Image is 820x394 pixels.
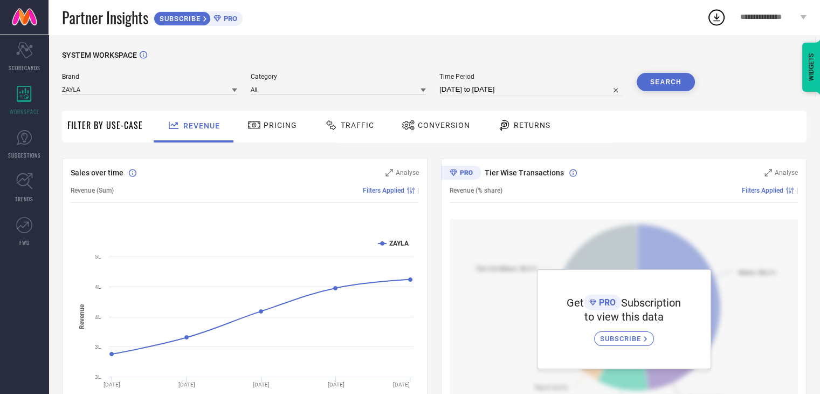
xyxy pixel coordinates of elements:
span: Category [251,73,426,80]
span: Tier Wise Transactions [485,168,564,177]
span: PRO [596,297,616,308]
span: Brand [62,73,237,80]
span: Filters Applied [742,187,783,194]
button: Search [637,73,695,91]
text: [DATE] [253,382,270,388]
span: SUGGESTIONS [8,151,41,159]
div: Premium [441,166,481,182]
span: Revenue (Sum) [71,187,114,194]
tspan: Revenue [78,303,86,329]
text: 3L [95,374,101,380]
text: 5L [95,254,101,260]
text: 3L [95,344,101,350]
a: SUBSCRIBE [594,323,654,346]
span: Revenue [183,121,220,130]
span: SUBSCRIBE [600,335,644,343]
span: WORKSPACE [10,107,39,116]
span: Subscription [621,296,681,309]
text: [DATE] [104,382,120,388]
span: Filter By Use-Case [67,119,143,132]
input: Select time period [439,83,623,96]
span: SYSTEM WORKSPACE [62,51,137,59]
span: TRENDS [15,195,33,203]
span: SUBSCRIBE [154,15,203,23]
text: 4L [95,284,101,290]
text: 4L [95,314,101,320]
span: Traffic [341,121,374,130]
span: PRO [221,15,237,23]
span: to view this data [584,310,664,323]
span: Filters Applied [363,187,404,194]
span: Analyse [396,169,419,176]
text: [DATE] [178,382,195,388]
span: Revenue (% share) [450,187,502,194]
span: Pricing [264,121,297,130]
text: [DATE] [327,382,344,388]
span: | [417,187,419,194]
span: Time Period [439,73,623,80]
span: Returns [514,121,550,130]
text: ZAYLA [389,240,409,247]
span: FWD [19,239,30,247]
span: | [796,187,798,194]
svg: Zoom [385,169,393,176]
text: [DATE] [393,382,410,388]
span: SCORECARDS [9,64,40,72]
svg: Zoom [764,169,772,176]
span: Partner Insights [62,6,148,29]
a: SUBSCRIBEPRO [154,9,243,26]
span: Sales over time [71,168,123,177]
span: Analyse [775,169,798,176]
div: Open download list [707,8,726,27]
span: Get [567,296,584,309]
span: Conversion [418,121,470,130]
